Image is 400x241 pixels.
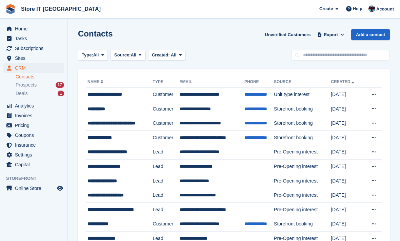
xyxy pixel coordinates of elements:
[15,140,56,150] span: Insurance
[3,63,64,73] a: menu
[15,130,56,140] span: Coupons
[262,29,313,40] a: Unverified Customers
[274,102,331,116] td: Storefront booking
[56,184,64,192] a: Preview store
[15,34,56,43] span: Tasks
[131,52,137,58] span: All
[153,174,180,188] td: Lead
[274,116,331,131] td: Storefront booking
[18,3,103,15] a: Store IT [GEOGRAPHIC_DATA]
[3,24,64,33] a: menu
[324,31,338,38] span: Export
[82,52,93,58] span: Type:
[331,88,363,102] td: [DATE]
[153,217,180,232] td: Customer
[3,150,64,160] a: menu
[153,77,180,88] th: Type
[3,111,64,120] a: menu
[16,74,64,80] a: Contacts
[153,145,180,160] td: Lead
[153,130,180,145] td: Customer
[153,188,180,203] td: Lead
[351,29,390,40] a: Add a contact
[114,52,131,58] span: Source:
[331,160,363,174] td: [DATE]
[15,101,56,111] span: Analytics
[15,121,56,130] span: Pricing
[376,6,394,13] span: Account
[368,5,375,12] img: James Campbell Adamson
[319,5,333,12] span: Create
[93,52,99,58] span: All
[152,52,170,57] span: Created:
[56,82,64,88] div: 17
[331,145,363,160] td: [DATE]
[274,160,331,174] td: Pre-Opening interest
[274,130,331,145] td: Storefront booking
[5,4,16,14] img: stora-icon-8386f47178a22dfd0bd8f6a31ec36ba5ce8667c1dd55bd0f319d3a0aa187defe.svg
[353,5,362,12] span: Help
[15,111,56,120] span: Invoices
[111,50,145,61] button: Source: All
[274,77,331,88] th: Source
[6,175,67,182] span: Storefront
[16,90,28,97] span: Deals
[274,88,331,102] td: Unit type interest
[274,145,331,160] td: Pre-Opening interest
[153,102,180,116] td: Customer
[15,44,56,53] span: Subscriptions
[274,217,331,232] td: Storefront booking
[331,102,363,116] td: [DATE]
[171,52,177,57] span: All
[15,53,56,63] span: Sites
[274,188,331,203] td: Pre-Opening interest
[331,188,363,203] td: [DATE]
[148,50,185,61] button: Created: All
[331,174,363,188] td: [DATE]
[15,160,56,169] span: Capital
[153,160,180,174] td: Lead
[3,101,64,111] a: menu
[153,116,180,131] td: Customer
[16,81,64,89] a: Prospects 17
[3,53,64,63] a: menu
[15,150,56,160] span: Settings
[331,116,363,131] td: [DATE]
[3,130,64,140] a: menu
[331,130,363,145] td: [DATE]
[3,184,64,193] a: menu
[78,29,113,38] h1: Contacts
[331,217,363,232] td: [DATE]
[15,63,56,73] span: CRM
[331,79,356,84] a: Created
[274,174,331,188] td: Pre-Opening interest
[331,202,363,217] td: [DATE]
[78,50,108,61] button: Type: All
[3,160,64,169] a: menu
[58,91,64,96] div: 1
[316,29,346,40] button: Export
[244,77,274,88] th: Phone
[15,24,56,33] span: Home
[274,202,331,217] td: Pre-Opening interest
[153,88,180,102] td: Customer
[16,82,37,88] span: Prospects
[3,44,64,53] a: menu
[15,184,56,193] span: Online Store
[153,202,180,217] td: Lead
[87,79,105,84] a: Name
[3,121,64,130] a: menu
[3,34,64,43] a: menu
[180,77,244,88] th: Email
[3,140,64,150] a: menu
[16,90,64,97] a: Deals 1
